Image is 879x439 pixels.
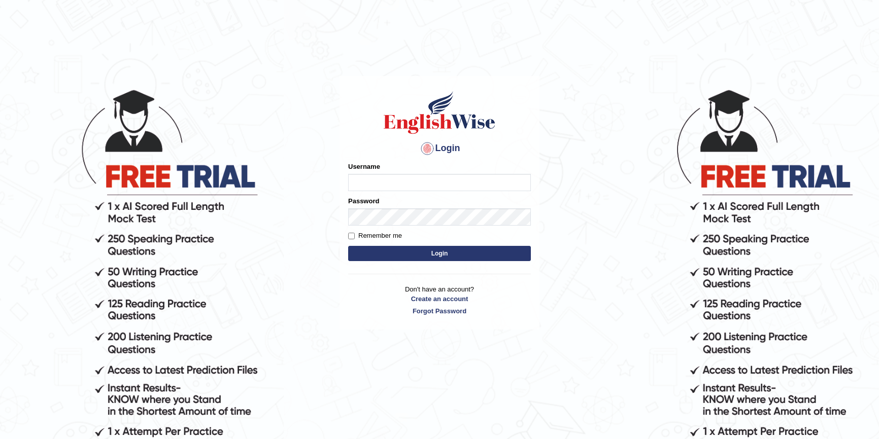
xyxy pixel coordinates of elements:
p: Don't have an account? [348,284,531,316]
a: Forgot Password [348,306,531,316]
img: Logo of English Wise sign in for intelligent practice with AI [382,90,497,135]
label: Password [348,196,379,206]
input: Remember me [348,233,355,239]
label: Username [348,162,380,171]
h4: Login [348,140,531,157]
a: Create an account [348,294,531,304]
label: Remember me [348,231,402,241]
button: Login [348,246,531,261]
